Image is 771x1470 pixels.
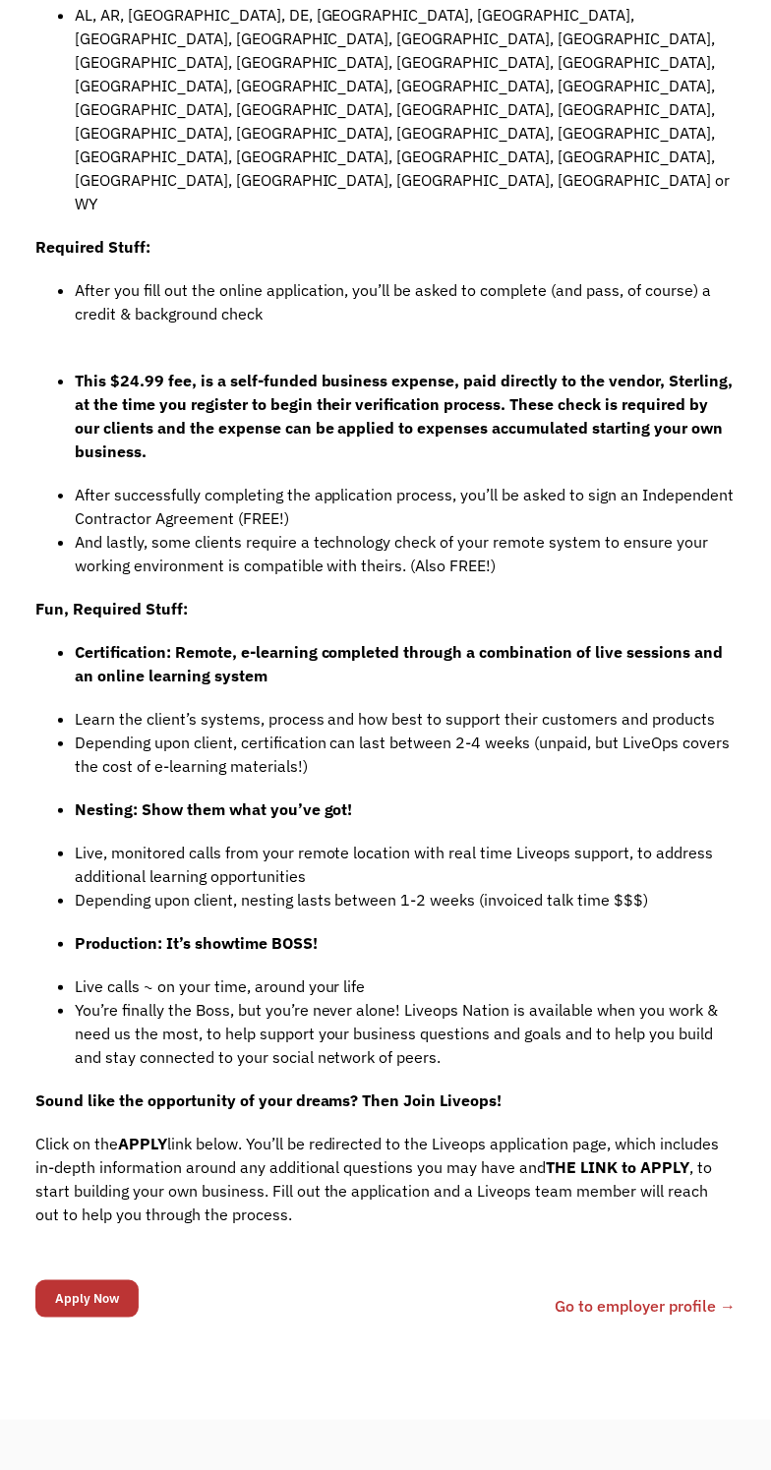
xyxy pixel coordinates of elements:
[75,371,734,461] strong: This $24.99 fee, is a self-funded business expense, paid directly to the vendor, Sterling, at the...
[75,278,737,325] li: After you fill out the online application, you’ll be asked to complete (and pass, of course) a cr...
[75,974,737,998] li: Live calls ~ on your time, around your life
[75,483,737,530] li: After successfully completing the application process, you’ll be asked to sign an Independent Con...
[35,1132,737,1226] p: Click on the link below. You’ll be redirected to the Liveops application page, which includes in-...
[547,1157,690,1177] strong: THE LINK to APPLY
[35,1090,503,1110] strong: Sound like the opportunity of your dreams? Then Join Liveops!
[75,799,353,819] strong: Nesting: Show them what you’ve got!
[555,1294,736,1318] a: Go to employer profile →
[75,998,737,1069] li: You’re finally the Boss, but you’re never alone! Liveops Nation is available when you work & need...
[35,1280,139,1318] input: Apply Now
[118,1134,167,1153] strong: APPLY
[75,3,737,215] li: AL, AR, [GEOGRAPHIC_DATA], DE, [GEOGRAPHIC_DATA], [GEOGRAPHIC_DATA], [GEOGRAPHIC_DATA], [GEOGRAPH...
[75,642,724,685] strong: Certification: Remote, e-learning completed through a combination of live sessions and an online ...
[35,1275,139,1323] form: Email Form
[75,731,737,778] li: Depending upon client, certification can last between 2-4 weeks (unpaid, but LiveOps covers the c...
[75,888,737,911] li: Depending upon client, nesting lasts between 1-2 weeks (invoiced talk time $$$)
[75,530,737,577] li: And lastly, some clients require a technology check of your remote system to ensure your working ...
[75,933,318,953] strong: Production: It’s showtime BOSS!
[35,599,188,618] strong: Fun, Required Stuff:
[75,707,737,731] li: Learn the client’s systems, process and how best to support their customers and products
[75,841,737,888] li: Live, monitored calls from your remote location with real time Liveops support, to address additi...
[35,237,150,257] strong: Required Stuff:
